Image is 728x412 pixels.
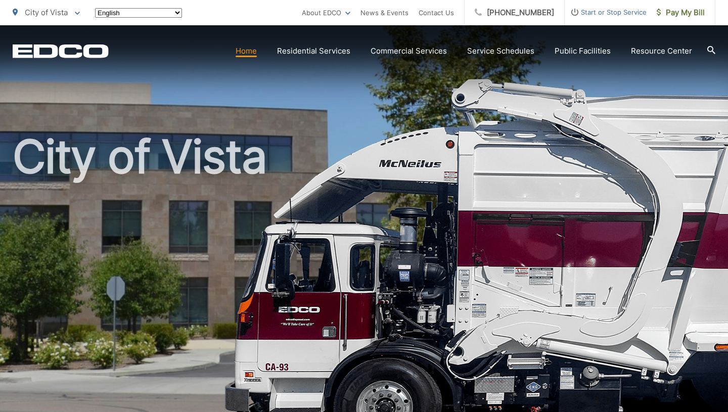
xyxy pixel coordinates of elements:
a: Commercial Services [371,45,447,57]
select: Select a language [95,8,182,18]
a: EDCD logo. Return to the homepage. [13,44,109,58]
span: Pay My Bill [657,7,705,19]
a: Service Schedules [467,45,534,57]
span: City of Vista [25,8,68,17]
a: Public Facilities [555,45,611,57]
a: Home [236,45,257,57]
a: News & Events [360,7,408,19]
a: Residential Services [277,45,350,57]
a: About EDCO [302,7,350,19]
a: Resource Center [631,45,692,57]
a: Contact Us [419,7,454,19]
